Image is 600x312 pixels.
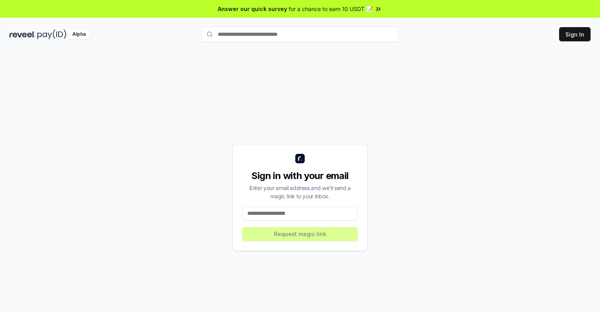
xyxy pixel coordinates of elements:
[9,30,36,39] img: reveel_dark
[37,30,66,39] img: pay_id
[242,170,358,182] div: Sign in with your email
[218,5,287,13] span: Answer our quick survey
[242,184,358,200] div: Enter your email address and we’ll send a magic link to your inbox.
[68,30,90,39] div: Alpha
[289,5,373,13] span: for a chance to earn 10 USDT 📝
[559,27,591,41] button: Sign In
[295,154,305,163] img: logo_small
